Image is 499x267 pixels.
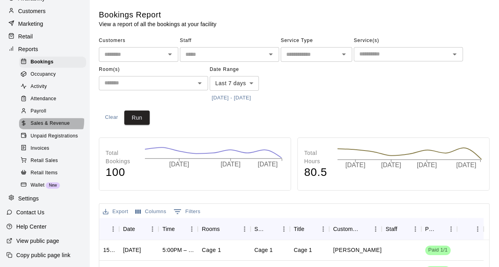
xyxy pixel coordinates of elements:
[425,246,451,254] span: Paid 1/1
[425,218,434,240] div: Payment
[16,208,44,216] p: Contact Us
[304,149,329,166] p: Total Hours
[171,205,202,218] button: Show filters
[180,34,279,47] span: Staff
[162,218,175,240] div: Time
[19,118,89,130] a: Sales & Revenue
[31,95,56,103] span: Attendance
[445,223,457,235] button: Menu
[18,32,33,40] p: Retail
[210,76,259,91] div: Last 7 days
[99,34,178,47] span: Customers
[6,18,83,30] a: Marketing
[417,162,437,168] tspan: [DATE]
[19,93,86,105] div: Attendance
[421,218,457,240] div: Payment
[278,223,290,235] button: Menu
[18,45,38,53] p: Reports
[99,218,119,240] div: ID
[19,155,86,166] div: Retail Sales
[294,218,304,240] div: Title
[16,251,70,259] p: Copy public page link
[6,43,83,55] a: Reports
[338,49,349,60] button: Open
[409,223,421,235] button: Menu
[354,34,463,47] span: Service(s)
[18,7,46,15] p: Customers
[162,246,194,254] div: 5:00PM – 6:00PM
[164,49,175,60] button: Open
[19,57,86,68] div: Bookings
[265,49,276,60] button: Open
[250,218,290,240] div: Service
[19,93,89,105] a: Attendance
[99,111,124,125] button: Clear
[31,181,44,189] span: Wallet
[123,218,135,240] div: Date
[210,63,279,76] span: Date Range
[281,34,352,47] span: Service Type
[6,5,83,17] a: Customers
[19,154,89,167] a: Retail Sales
[146,223,158,235] button: Menu
[16,237,59,245] p: View public page
[175,223,186,235] button: Sort
[385,218,397,240] div: Staff
[381,162,401,168] tspan: [DATE]
[16,223,46,231] p: Help Center
[194,78,205,89] button: Open
[304,223,316,235] button: Sort
[31,83,47,91] span: Activity
[6,193,83,204] a: Settings
[19,81,89,93] a: Activity
[31,71,56,78] span: Occupancy
[397,223,408,235] button: Sort
[119,218,158,240] div: Date
[135,223,146,235] button: Sort
[461,223,472,235] button: Sort
[99,20,216,28] p: View a report of all the bookings at your facility
[329,218,381,240] div: Customers
[19,142,89,154] a: Invoices
[46,183,60,187] span: New
[106,166,137,179] h4: 100
[31,58,54,66] span: Bookings
[304,166,329,179] h4: 80.5
[19,179,89,191] a: WalletNew
[19,68,89,80] a: Occupancy
[345,162,365,168] tspan: [DATE]
[31,107,46,115] span: Payroll
[18,195,39,202] p: Settings
[19,105,89,118] a: Payroll
[202,218,220,240] div: Rooms
[267,223,278,235] button: Sort
[169,161,189,168] tspan: [DATE]
[333,246,381,254] p: Santiago Clark
[19,143,86,154] div: Invoices
[202,246,221,254] p: Cage 1
[317,223,329,235] button: Menu
[31,120,70,128] span: Sales & Revenue
[434,223,445,235] button: Sort
[19,167,89,179] a: Retail Items
[457,218,483,240] div: Notes
[19,81,86,92] div: Activity
[99,63,208,76] span: Room(s)
[101,206,130,218] button: Export
[19,168,86,179] div: Retail Items
[456,162,476,168] tspan: [DATE]
[221,161,241,168] tspan: [DATE]
[220,223,231,235] button: Sort
[107,223,119,235] button: Menu
[31,157,58,165] span: Retail Sales
[294,246,312,254] div: Cage 1
[19,131,86,142] div: Unpaid Registrations
[18,20,43,28] p: Marketing
[31,145,49,153] span: Invoices
[6,31,83,42] a: Retail
[370,223,381,235] button: Menu
[99,10,216,20] h5: Bookings Report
